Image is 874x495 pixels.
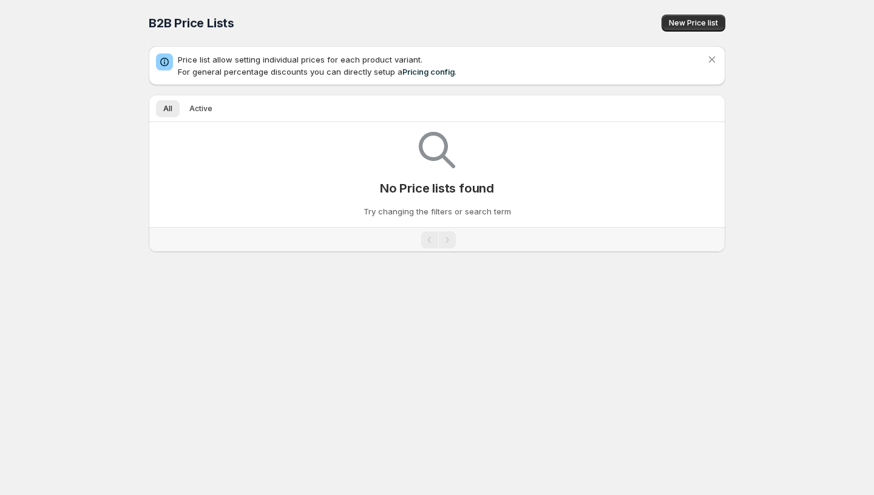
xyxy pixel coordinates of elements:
[189,104,212,114] span: Active
[669,18,718,28] span: New Price list
[402,67,455,77] a: Pricing config
[149,16,234,30] span: B2B Price Lists
[662,15,725,32] button: New Price list
[703,51,720,68] button: Dismiss notification
[178,53,706,78] p: Price list allow setting individual prices for each product variant. For general percentage disco...
[149,227,725,252] nav: Pagination
[163,104,172,114] span: All
[419,132,455,168] img: Empty search results
[380,181,494,196] p: No Price lists found
[364,205,511,217] p: Try changing the filters or search term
